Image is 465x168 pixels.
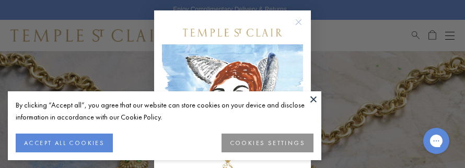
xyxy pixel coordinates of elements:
[222,134,313,152] button: COOKIES SETTINGS
[183,29,282,37] img: Temple St. Clair
[297,21,310,34] button: Close dialog
[16,99,313,123] div: By clicking “Accept all”, you agree that our website can store cookies on your device and disclos...
[16,134,113,152] button: ACCEPT ALL COOKIES
[418,124,455,158] iframe: Gorgias live chat messenger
